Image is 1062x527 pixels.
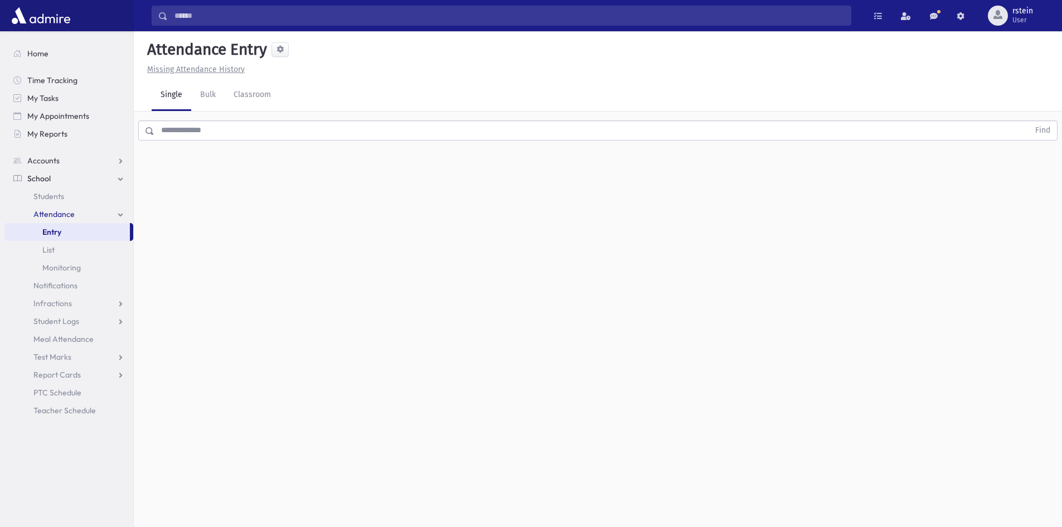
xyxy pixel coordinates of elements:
span: rstein [1012,7,1033,16]
span: Attendance [33,209,75,219]
a: Time Tracking [4,71,133,89]
button: Find [1029,121,1057,140]
a: Student Logs [4,312,133,330]
span: Student Logs [33,316,79,326]
a: Entry [4,223,130,241]
a: Meal Attendance [4,330,133,348]
span: Time Tracking [27,75,77,85]
a: My Reports [4,125,133,143]
span: Infractions [33,298,72,308]
span: Entry [42,227,61,237]
a: Missing Attendance History [143,65,245,74]
a: My Appointments [4,107,133,125]
span: PTC Schedule [33,388,81,398]
span: Students [33,191,64,201]
span: Meal Attendance [33,334,94,344]
span: Home [27,49,49,59]
a: Attendance [4,205,133,223]
span: User [1012,16,1033,25]
a: List [4,241,133,259]
a: Test Marks [4,348,133,366]
span: Report Cards [33,370,81,380]
span: Test Marks [33,352,71,362]
h5: Attendance Entry [143,40,267,59]
span: My Appointments [27,111,89,121]
a: Single [152,80,191,111]
input: Search [168,6,851,26]
a: Report Cards [4,366,133,384]
a: Students [4,187,133,205]
a: Infractions [4,294,133,312]
a: Bulk [191,80,225,111]
a: PTC Schedule [4,384,133,402]
span: Notifications [33,281,77,291]
a: Classroom [225,80,280,111]
a: My Tasks [4,89,133,107]
u: Missing Attendance History [147,65,245,74]
a: Monitoring [4,259,133,277]
span: My Tasks [27,93,59,103]
span: My Reports [27,129,67,139]
a: Notifications [4,277,133,294]
span: School [27,173,51,183]
a: Accounts [4,152,133,170]
span: List [42,245,55,255]
a: Teacher Schedule [4,402,133,419]
span: Accounts [27,156,60,166]
span: Monitoring [42,263,81,273]
span: Teacher Schedule [33,405,96,415]
img: AdmirePro [9,4,73,27]
a: Home [4,45,133,62]
a: School [4,170,133,187]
